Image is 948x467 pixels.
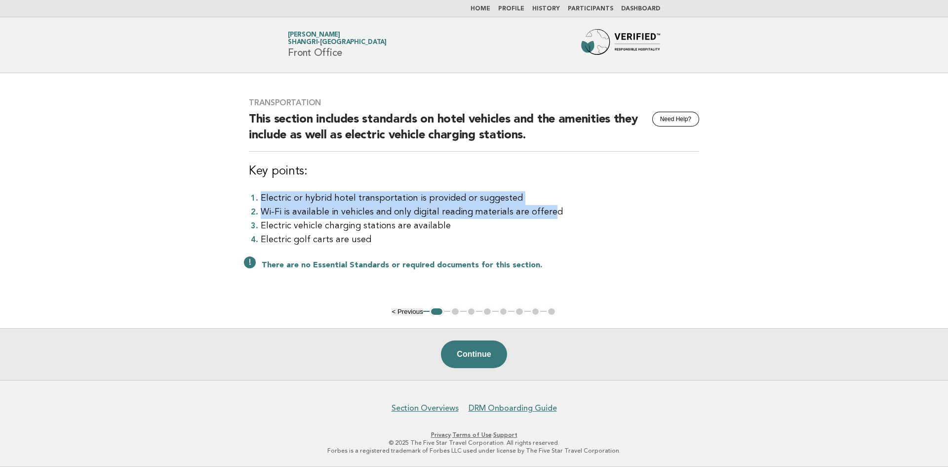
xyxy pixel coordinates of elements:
[652,112,699,127] button: Need Help?
[621,6,660,12] a: Dashboard
[441,340,507,368] button: Continue
[172,431,776,439] p: · ·
[288,32,387,58] h1: Front Office
[392,308,423,315] button: < Previous
[430,307,444,317] button: 1
[261,205,699,219] li: Wi-Fi is available in vehicles and only digital reading materials are offered
[288,40,387,46] span: Shangri-[GEOGRAPHIC_DATA]
[471,6,490,12] a: Home
[172,447,776,455] p: Forbes is a registered trademark of Forbes LLC used under license by The Five Star Travel Corpora...
[288,32,387,45] a: [PERSON_NAME]Shangri-[GEOGRAPHIC_DATA]
[261,219,699,233] li: Electric vehicle charging stations are available
[568,6,613,12] a: Participants
[249,164,699,179] h3: Key points:
[431,431,451,438] a: Privacy
[469,403,557,413] a: DRM Onboarding Guide
[392,403,459,413] a: Section Overviews
[452,431,492,438] a: Terms of Use
[172,439,776,447] p: © 2025 The Five Star Travel Corporation. All rights reserved.
[493,431,517,438] a: Support
[261,233,699,247] li: Electric golf carts are used
[249,98,699,108] h3: Transportation
[261,191,699,205] li: Electric or hybrid hotel transportation is provided or suggested
[498,6,524,12] a: Profile
[262,260,699,270] p: There are no Essential Standards or required documents for this section.
[581,29,660,61] img: Forbes Travel Guide
[532,6,560,12] a: History
[249,112,699,152] h2: This section includes standards on hotel vehicles and the amenities they include as well as elect...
